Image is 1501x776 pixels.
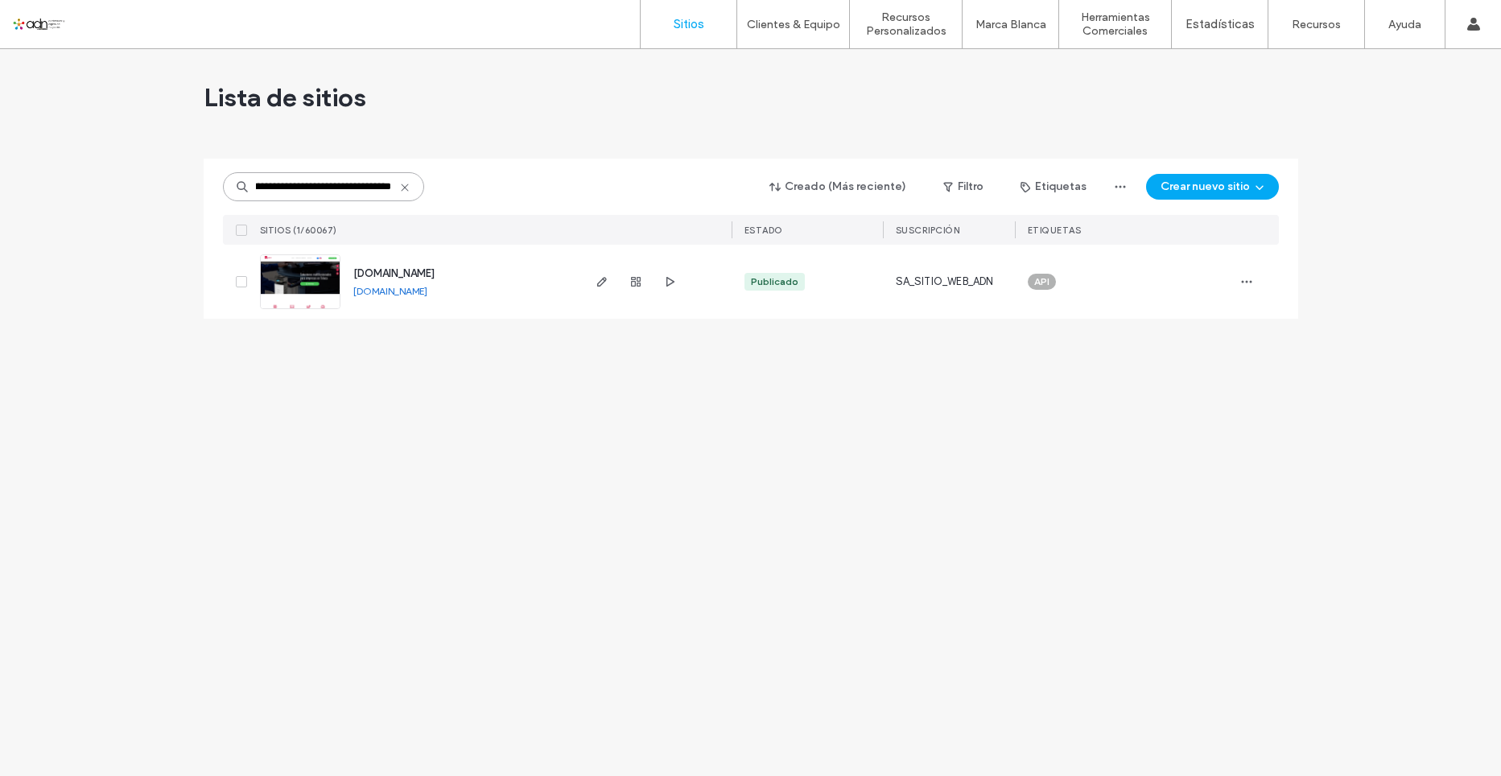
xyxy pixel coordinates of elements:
[1388,18,1421,31] label: Ayuda
[1292,18,1341,31] label: Recursos
[36,11,69,26] span: Help
[744,225,783,236] span: ESTADO
[756,174,921,200] button: Creado (Más reciente)
[1006,174,1101,200] button: Etiquetas
[204,81,366,114] span: Lista de sitios
[927,174,1000,200] button: Filtro
[747,18,840,31] label: Clientes & Equipo
[1028,225,1082,236] span: ETIQUETAS
[751,274,798,289] div: Publicado
[353,267,435,279] a: [DOMAIN_NAME]
[353,285,427,297] a: [DOMAIN_NAME]
[975,18,1046,31] label: Marca Blanca
[1034,274,1049,289] span: API
[850,10,962,38] label: Recursos Personalizados
[1186,17,1255,31] label: Estadísticas
[674,17,704,31] label: Sitios
[260,225,337,236] span: SITIOS (1/60067)
[1146,174,1279,200] button: Crear nuevo sitio
[896,274,994,290] span: SA_SITIO_WEB_ADN
[896,225,960,236] span: Suscripción
[1059,10,1171,38] label: Herramientas Comerciales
